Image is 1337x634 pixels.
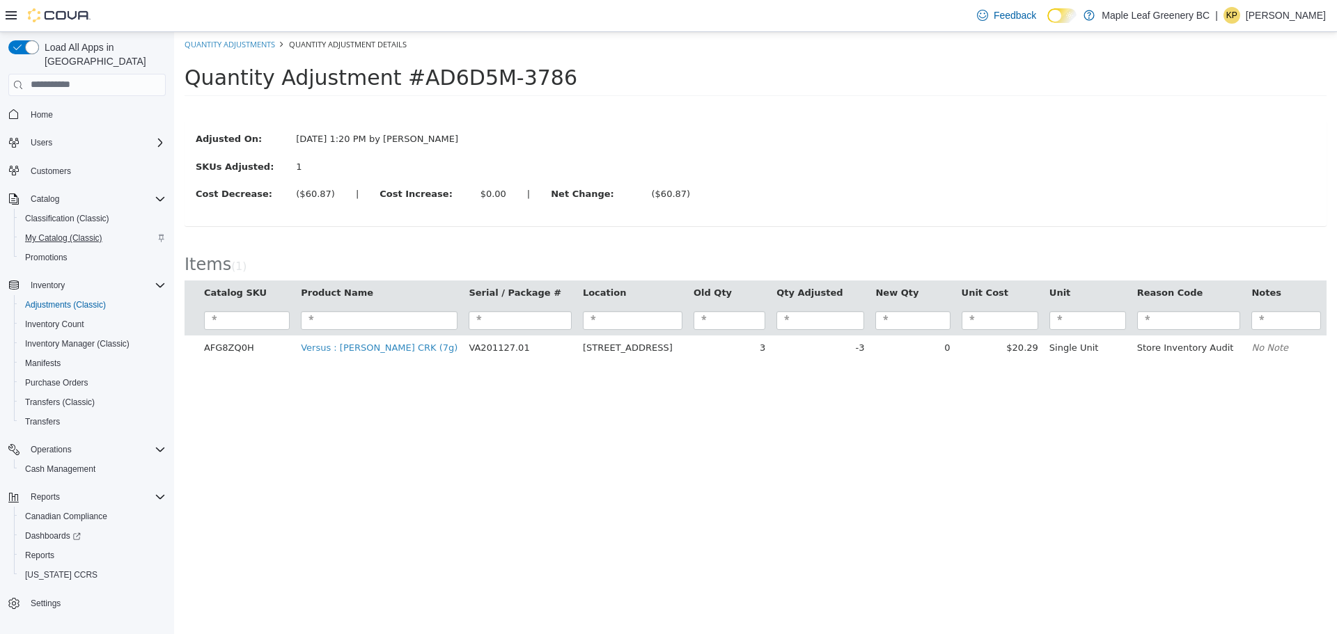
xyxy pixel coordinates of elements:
[971,1,1042,29] a: Feedback
[14,412,171,431] button: Transfers
[409,254,455,268] button: Location
[3,593,171,613] button: Settings
[19,374,166,391] span: Purchase Orders
[14,565,171,585] button: [US_STATE] CCRS
[31,193,59,205] span: Catalog
[25,213,109,224] span: Classification (Classic)
[14,315,171,334] button: Inventory Count
[31,444,72,455] span: Operations
[10,33,403,58] span: Quantity Adjustment #AD6D5M-3786
[19,394,166,411] span: Transfers (Classic)
[409,310,499,321] span: [STREET_ADDRESS]
[25,530,81,541] span: Dashboards
[28,8,91,22] img: Cova
[597,303,696,328] td: -3
[1077,254,1109,268] button: Notes
[3,161,171,181] button: Customers
[19,230,166,246] span: My Catalog (Classic)
[24,303,121,328] td: AFG8ZQ0H
[1223,7,1240,24] div: Krystle Parsons
[602,254,671,268] button: Qty Adjusted
[1047,23,1048,24] span: Dark Mode
[19,296,166,313] span: Adjustments (Classic)
[514,303,597,328] td: 3
[31,491,60,502] span: Reports
[31,166,71,177] span: Customers
[19,413,166,430] span: Transfers
[19,394,100,411] a: Transfers (Classic)
[19,566,103,583] a: [US_STATE] CCRS
[19,547,166,564] span: Reports
[11,155,111,169] label: Cost Decrease:
[478,155,517,169] div: ($60.87)
[25,358,61,369] span: Manifests
[19,210,115,227] a: Classification (Classic)
[31,109,53,120] span: Home
[11,100,111,114] label: Adjusted On:
[25,106,58,123] a: Home
[115,7,233,17] span: Quantity Adjustment Details
[1226,7,1237,24] span: KP
[14,248,171,267] button: Promotions
[25,441,77,458] button: Operations
[25,191,65,207] button: Catalog
[19,316,166,333] span: Inventory Count
[19,355,166,372] span: Manifests
[1047,8,1077,23] input: Dark Mode
[1246,7,1326,24] p: [PERSON_NAME]
[25,511,107,522] span: Canadian Compliance
[19,508,166,525] span: Canadian Compliance
[366,155,467,169] label: Net Change:
[14,373,171,393] button: Purchase Orders
[19,249,166,266] span: Promotions
[25,338,130,349] span: Inventory Manager (Classic)
[14,393,171,412] button: Transfers (Classic)
[10,223,57,242] span: Items
[306,155,332,169] div: $0.00
[57,228,72,241] small: ( )
[19,296,111,313] a: Adjustments (Classic)
[10,7,101,17] a: Quantity Adjustments
[957,303,1072,328] td: Store Inventory Audit
[25,106,166,123] span: Home
[61,228,68,241] span: 1
[19,528,86,544] a: Dashboards
[19,335,166,352] span: Inventory Manager (Classic)
[19,461,166,477] span: Cash Management
[3,133,171,152] button: Users
[19,547,60,564] a: Reports
[25,594,166,612] span: Settings
[788,254,837,268] button: Unit Cost
[19,230,108,246] a: My Catalog (Classic)
[25,489,166,505] span: Reports
[701,254,747,268] button: New Qty
[14,459,171,479] button: Cash Management
[3,189,171,209] button: Catalog
[31,598,61,609] span: Settings
[30,254,95,268] button: Catalog SKU
[127,254,202,268] button: Product Name
[3,440,171,459] button: Operations
[19,528,166,544] span: Dashboards
[19,374,94,391] a: Purchase Orders
[195,155,295,169] label: Cost Increase:
[19,335,135,352] a: Inventory Manager (Classic)
[994,8,1036,22] span: Feedback
[25,232,102,244] span: My Catalog (Classic)
[25,163,77,180] a: Customers
[3,276,171,295] button: Inventory
[25,277,166,294] span: Inventory
[25,319,84,330] span: Inventory Count
[25,550,54,561] span: Reports
[111,100,302,114] div: [DATE] 1:20 PM by [PERSON_NAME]
[122,155,161,169] div: ($60.87)
[14,546,171,565] button: Reports
[25,252,68,263] span: Promotions
[25,299,106,310] span: Adjustments (Classic)
[19,566,166,583] span: Washington CCRS
[31,280,65,291] span: Inventory
[870,303,957,328] td: Single Unit
[25,463,95,475] span: Cash Management
[963,254,1032,268] button: Reason Code
[19,508,113,525] a: Canadian Compliance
